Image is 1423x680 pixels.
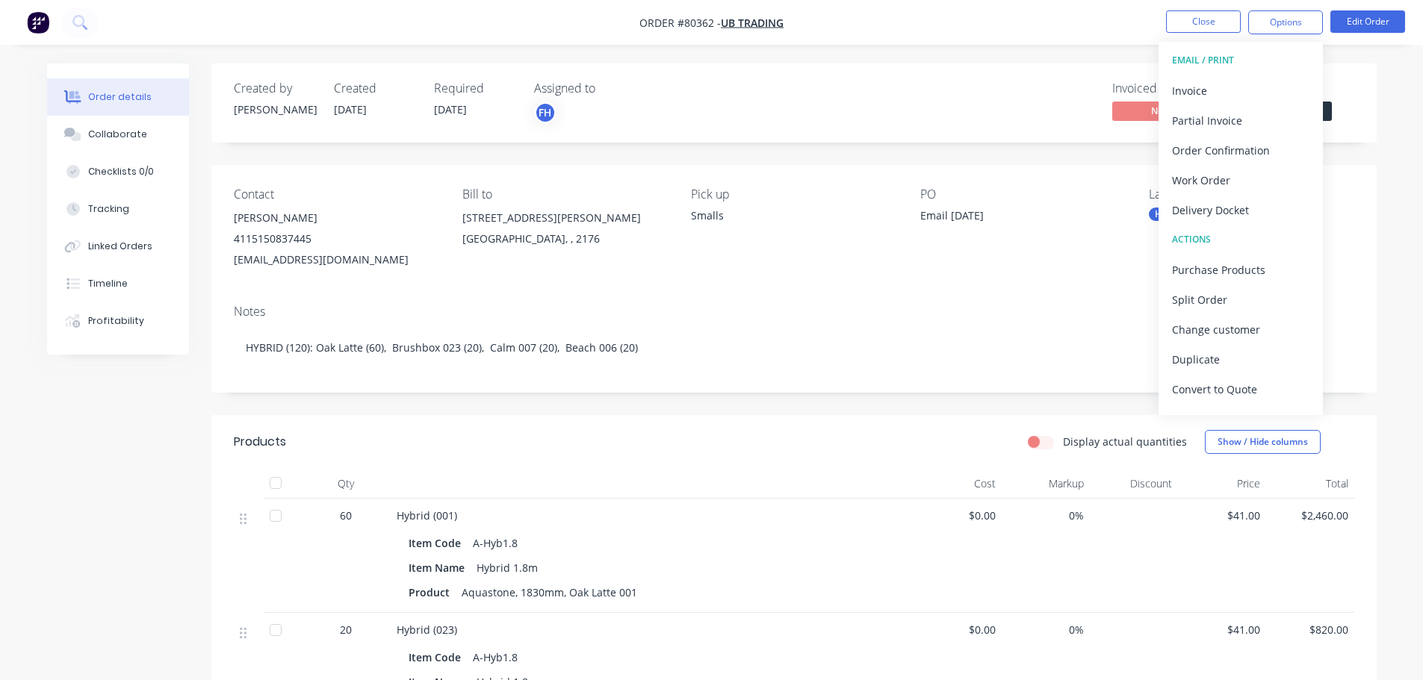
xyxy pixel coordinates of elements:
[1149,208,1179,221] div: HYB
[462,187,667,202] div: Bill to
[1172,140,1309,161] div: Order Confirmation
[234,187,438,202] div: Contact
[1272,622,1348,637] span: $820.00
[234,325,1354,370] div: HYBRID (120): Oak Latte (60), Brushbox 023 (20), Calm 007 (20), Beach 006 (20)
[234,208,438,270] div: [PERSON_NAME]4115150837445[EMAIL_ADDRESS][DOMAIN_NAME]
[914,469,1002,499] div: Cost
[234,305,1354,319] div: Notes
[1172,110,1309,131] div: Partial Invoice
[47,228,189,265] button: Linked Orders
[88,277,128,290] div: Timeline
[1172,319,1309,340] div: Change customer
[234,81,316,96] div: Created by
[1172,230,1309,249] div: ACTIONS
[409,646,467,668] div: Item Code
[47,78,189,116] button: Order details
[1272,508,1348,523] span: $2,460.00
[1172,289,1309,311] div: Split Order
[1002,469,1090,499] div: Markup
[467,646,524,668] div: A-Hyb1.8
[234,208,438,228] div: [PERSON_NAME]
[88,165,154,178] div: Checklists 0/0
[639,16,721,30] span: Order #80362 -
[234,228,438,249] div: 4115150837445
[1008,508,1084,523] span: 0%
[409,532,467,554] div: Item Code
[1063,434,1187,449] label: Display actual quantities
[434,81,516,96] div: Required
[1112,102,1202,120] span: No
[1330,10,1405,33] button: Edit Order
[534,81,683,96] div: Assigned to
[301,469,391,499] div: Qty
[397,623,457,637] span: Hybrid (023)
[47,153,189,190] button: Checklists 0/0
[47,302,189,340] button: Profitability
[1090,469,1178,499] div: Discount
[234,249,438,270] div: [EMAIL_ADDRESS][DOMAIN_NAME]
[1184,508,1260,523] span: $41.00
[409,557,471,578] div: Item Name
[434,102,467,116] span: [DATE]
[691,187,896,202] div: Pick up
[462,228,667,249] div: [GEOGRAPHIC_DATA], , 2176
[340,622,352,637] span: 20
[47,190,189,228] button: Tracking
[1172,378,1309,400] div: Convert to Quote
[47,116,189,153] button: Collaborate
[534,102,557,124] button: FH
[409,581,456,603] div: Product
[1172,199,1309,221] div: Delivery Docket
[334,102,367,116] span: [DATE]
[1178,469,1266,499] div: Price
[1172,349,1309,370] div: Duplicate
[88,128,147,141] div: Collaborate
[920,622,996,637] span: $0.00
[467,532,524,554] div: A-Hyb1.8
[1149,187,1354,202] div: Labels
[88,90,152,104] div: Order details
[27,11,49,34] img: Factory
[88,240,152,253] div: Linked Orders
[1266,469,1354,499] div: Total
[88,314,144,328] div: Profitability
[47,265,189,302] button: Timeline
[462,208,667,255] div: [STREET_ADDRESS][PERSON_NAME][GEOGRAPHIC_DATA], , 2176
[920,187,1125,202] div: PO
[334,81,416,96] div: Created
[920,508,996,523] span: $0.00
[721,16,784,30] a: UB Trading
[234,433,286,451] div: Products
[88,202,129,216] div: Tracking
[1184,622,1260,637] span: $41.00
[691,208,896,223] div: Smalls
[1172,80,1309,102] div: Invoice
[1172,169,1309,191] div: Work Order
[920,208,1107,228] div: Email [DATE]
[1172,259,1309,281] div: Purchase Products
[456,581,643,603] div: Aquastone, 1830mm, Oak Latte 001
[397,508,457,523] span: Hybrid (001)
[1205,430,1321,454] button: Show / Hide columns
[471,557,544,578] div: Hybrid 1.8m
[1008,622,1084,637] span: 0%
[1172,51,1309,70] div: EMAIL / PRINT
[462,208,667,228] div: [STREET_ADDRESS][PERSON_NAME]
[234,102,316,117] div: [PERSON_NAME]
[1172,408,1309,430] div: Archive
[1248,10,1323,34] button: Options
[1166,10,1241,33] button: Close
[340,508,352,523] span: 60
[1112,81,1224,96] div: Invoiced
